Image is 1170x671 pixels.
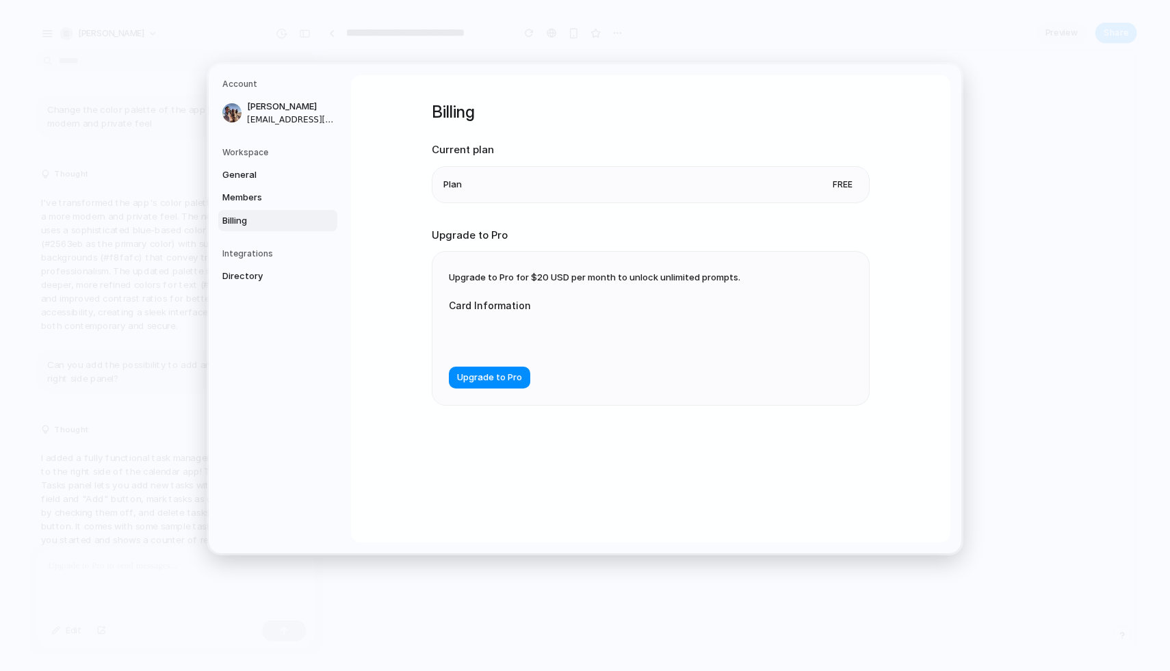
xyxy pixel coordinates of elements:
a: Members [218,187,337,209]
h5: Workspace [222,146,337,158]
a: General [218,163,337,185]
span: Members [222,191,310,205]
span: Upgrade to Pro [457,371,522,384]
button: Upgrade to Pro [449,367,530,389]
label: Card Information [449,298,723,313]
span: Free [827,177,858,191]
span: [PERSON_NAME] [247,100,335,114]
h1: Billing [432,100,870,124]
a: Billing [218,209,337,231]
span: Directory [222,269,310,283]
iframe: Secure card payment input frame [460,329,712,342]
h2: Current plan [432,142,870,158]
h5: Account [222,78,337,90]
span: Plan [443,178,462,192]
h5: Integrations [222,248,337,260]
span: General [222,168,310,181]
span: Billing [222,213,310,227]
h2: Upgrade to Pro [432,227,870,243]
a: [PERSON_NAME][EMAIL_ADDRESS][DOMAIN_NAME] [218,96,337,130]
span: [EMAIL_ADDRESS][DOMAIN_NAME] [247,113,335,125]
a: Directory [218,265,337,287]
span: Upgrade to Pro for $20 USD per month to unlock unlimited prompts. [449,272,740,282]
